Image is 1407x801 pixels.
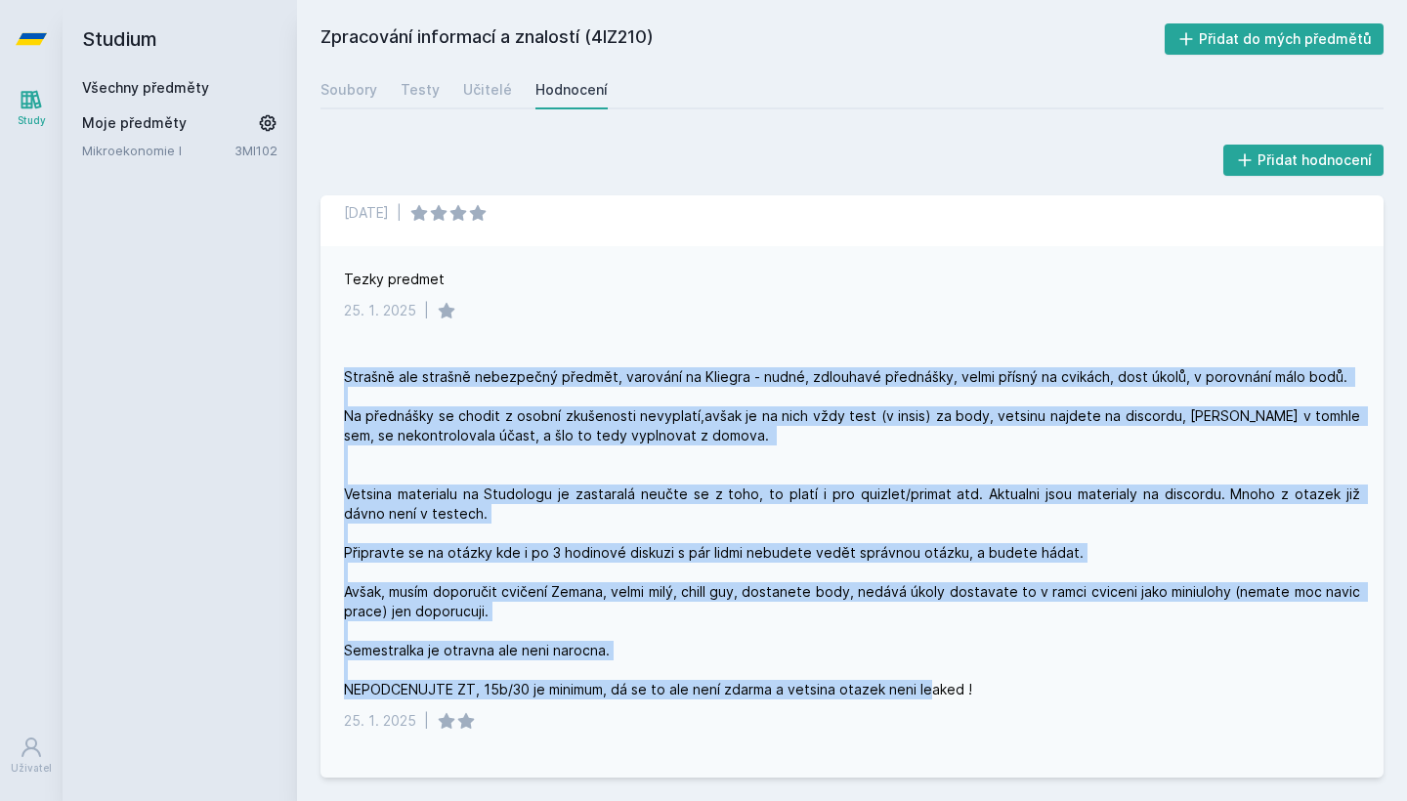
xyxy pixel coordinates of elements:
[82,79,209,96] a: Všechny předměty
[344,301,416,320] div: 25. 1. 2025
[11,761,52,776] div: Uživatel
[424,711,429,731] div: |
[1165,23,1385,55] button: Přidat do mých předmětů
[320,80,377,100] div: Soubory
[4,726,59,785] a: Uživatel
[344,367,1360,699] div: Strašně ale strašně nebezpečný předmět, varování na Kliegra - nudné, zdlouhavé přednášky, velmi p...
[234,143,277,158] a: 3MI102
[401,70,440,109] a: Testy
[320,23,1165,55] h2: Zpracování informací a znalostí (4IZ210)
[344,203,389,223] div: [DATE]
[4,78,59,138] a: Study
[82,141,234,160] a: Mikroekonomie I
[424,301,429,320] div: |
[401,80,440,100] div: Testy
[463,80,512,100] div: Učitelé
[18,113,46,128] div: Study
[344,711,416,731] div: 25. 1. 2025
[397,203,402,223] div: |
[320,70,377,109] a: Soubory
[344,270,445,289] div: Tezky predmet
[535,70,608,109] a: Hodnocení
[463,70,512,109] a: Učitelé
[1223,145,1385,176] button: Přidat hodnocení
[535,80,608,100] div: Hodnocení
[82,113,187,133] span: Moje předměty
